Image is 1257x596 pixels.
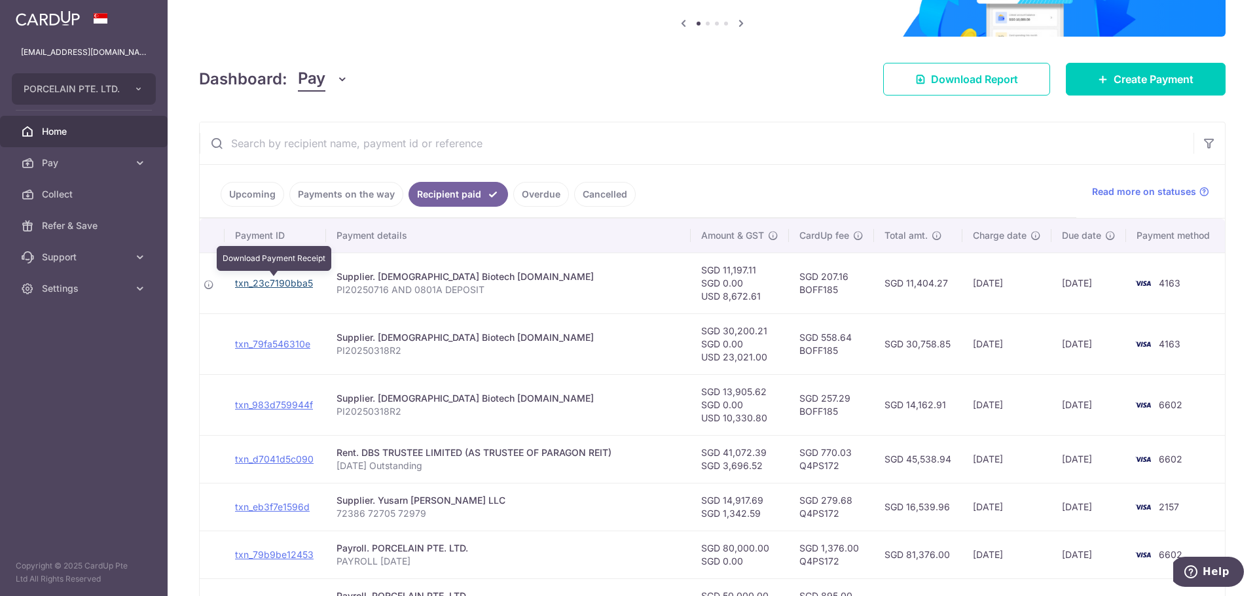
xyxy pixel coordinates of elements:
td: SGD 30,200.21 SGD 0.00 USD 23,021.00 [691,313,789,374]
a: txn_eb3f7e1596d [235,501,310,512]
iframe: Opens a widget where you can find more information [1173,557,1244,589]
td: SGD 13,905.62 SGD 0.00 USD 10,330.80 [691,374,789,435]
td: [DATE] [1051,435,1126,483]
span: 6602 [1159,399,1182,410]
td: SGD 11,197.11 SGD 0.00 USD 8,672.61 [691,253,789,313]
button: PORCELAIN PTE. LTD. [12,73,156,105]
td: [DATE] [1051,313,1126,374]
td: [DATE] [962,374,1051,435]
span: Due date [1062,229,1101,242]
span: Create Payment [1114,71,1193,87]
p: PI20250318R2 [337,344,680,357]
a: txn_79b9be12453 [235,549,314,560]
span: 4163 [1159,338,1180,349]
td: [DATE] [962,435,1051,483]
a: txn_983d759944f [235,399,313,410]
a: txn_79fa546310e [235,338,310,349]
img: Bank Card [1130,499,1156,515]
span: Settings [42,282,128,295]
td: SGD 80,000.00 SGD 0.00 [691,531,789,578]
img: Bank Card [1130,336,1156,352]
td: SGD 558.64 BOFF185 [789,313,874,374]
a: Payments on the way [289,182,403,207]
th: Payment method [1126,219,1226,253]
div: Download Payment Receipt [217,246,331,271]
span: PORCELAIN PTE. LTD. [24,82,120,96]
div: Supplier. [DEMOGRAPHIC_DATA] Biotech [DOMAIN_NAME] [337,392,680,405]
td: SGD 14,162.91 [874,374,962,435]
img: Bank Card [1130,451,1156,467]
div: Supplier. Yusarn [PERSON_NAME] LLC [337,494,680,507]
p: PI20250716 AND 0801A DEPOSIT [337,283,680,296]
span: CardUp fee [799,229,849,242]
td: [DATE] [1051,483,1126,531]
h4: Dashboard: [199,67,287,91]
td: SGD 279.68 Q4PS172 [789,483,874,531]
img: CardUp [16,10,80,26]
span: 2157 [1159,501,1179,512]
td: SGD 16,539.96 [874,483,962,531]
td: [DATE] [962,483,1051,531]
td: SGD 45,538.94 [874,435,962,483]
img: Bank Card [1130,275,1156,291]
a: Overdue [513,182,569,207]
span: Read more on statuses [1092,185,1196,198]
button: Pay [298,67,348,92]
p: PI20250318R2 [337,405,680,418]
a: Cancelled [574,182,636,207]
a: Create Payment [1066,63,1226,96]
p: [EMAIL_ADDRESS][DOMAIN_NAME] [21,46,147,59]
th: Payment details [326,219,691,253]
td: SGD 14,917.69 SGD 1,342.59 [691,483,789,531]
a: txn_23c7190bba5 [235,277,313,289]
td: [DATE] [962,531,1051,578]
td: SGD 770.03 Q4PS172 [789,435,874,483]
span: Pay [42,156,128,169]
div: Supplier. [DEMOGRAPHIC_DATA] Biotech [DOMAIN_NAME] [337,331,680,344]
div: Supplier. [DEMOGRAPHIC_DATA] Biotech [DOMAIN_NAME] [337,270,680,283]
td: [DATE] [1051,531,1126,578]
a: Download Report [883,63,1050,96]
div: Payroll. PORCELAIN PTE. LTD. [337,542,680,555]
span: 6602 [1159,549,1182,560]
td: SGD 81,376.00 [874,531,962,578]
div: Rent. DBS TRUSTEE LIMITED (AS TRUSTEE OF PARAGON REIT) [337,446,680,459]
span: Download Report [931,71,1018,87]
p: [DATE] Outstanding [337,459,680,472]
span: Total amt. [884,229,928,242]
span: Support [42,251,128,264]
a: txn_d7041d5c090 [235,453,314,465]
td: SGD 207.16 BOFF185 [789,253,874,313]
span: Charge date [973,229,1027,242]
input: Search by recipient name, payment id or reference [200,122,1193,164]
span: 6602 [1159,453,1182,465]
a: Recipient paid [409,182,508,207]
td: [DATE] [1051,253,1126,313]
td: SGD 11,404.27 [874,253,962,313]
span: Refer & Save [42,219,128,232]
span: Amount & GST [701,229,764,242]
td: SGD 30,758.85 [874,313,962,374]
td: [DATE] [962,253,1051,313]
a: Read more on statuses [1092,185,1209,198]
th: Payment ID [225,219,326,253]
span: Home [42,125,128,138]
td: SGD 41,072.39 SGD 3,696.52 [691,435,789,483]
span: Pay [298,67,325,92]
td: SGD 1,376.00 Q4PS172 [789,531,874,578]
a: Upcoming [221,182,284,207]
td: [DATE] [962,313,1051,374]
p: 72386 72705 72979 [337,507,680,520]
span: 4163 [1159,277,1180,289]
td: SGD 257.29 BOFF185 [789,374,874,435]
p: PAYROLL [DATE] [337,555,680,568]
td: [DATE] [1051,374,1126,435]
img: Bank Card [1130,547,1156,563]
img: Bank Card [1130,397,1156,413]
span: Collect [42,188,128,201]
